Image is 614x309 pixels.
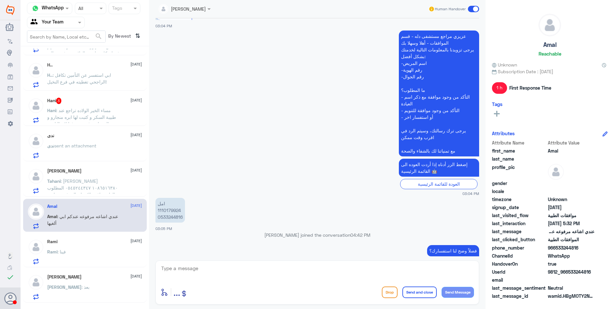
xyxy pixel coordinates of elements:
[492,212,547,219] span: last_visited_flow
[28,133,44,149] img: defaultAdmin.png
[548,260,594,267] span: true
[47,249,57,254] span: Rami
[155,232,479,238] p: [PERSON_NAME] joined the conversation
[548,180,594,187] span: null
[47,72,111,84] span: : ابي استفسر عن التأمين تكافل الراجحي تغطيته في فرع النخيل!
[548,228,594,235] span: عندي اشاعه مرفوعه عندكم ابي ألغيها
[47,178,61,184] span: Tahani
[548,220,594,227] span: 2025-09-16T14:32:59.055Z
[492,196,547,203] span: timezone
[509,84,551,91] span: First Response Time
[427,245,479,256] p: 16/9/2025, 4:42 PM
[548,188,594,195] span: null
[27,31,105,42] input: Search by Name, Local etc…
[543,41,557,49] h5: Amal
[95,32,102,40] span: search
[548,269,594,275] span: 9812_966533244816
[548,139,594,146] span: Attribute Value
[47,143,54,148] span: ندى
[130,238,142,244] span: [DATE]
[130,167,142,173] span: [DATE]
[492,228,547,235] span: last_message
[47,274,82,280] h5: Ahmad
[173,286,180,298] span: ...
[492,277,547,283] span: email
[548,252,594,259] span: 2
[47,204,57,209] h5: Amal
[82,284,90,290] span: : بعذ
[402,287,437,298] button: Send and close
[382,287,398,298] button: Drop
[47,239,57,244] h5: Rami
[130,203,142,208] span: [DATE]
[492,260,547,267] span: HandoverOn
[28,62,44,78] img: defaultAdmin.png
[47,72,53,78] span: H..
[492,236,547,243] span: last_clicked_button
[56,98,62,104] span: 3
[399,159,479,177] p: 16/9/2025, 3:04 PM
[492,180,547,187] span: gender
[492,269,547,275] span: UserId
[492,164,547,179] span: profile_pic
[28,98,44,114] img: defaultAdmin.png
[130,61,142,67] span: [DATE]
[492,68,608,75] span: Subscription Date : [DATE]
[31,18,40,27] img: yourTeam.svg
[47,284,82,290] span: [PERSON_NAME]
[350,232,370,238] span: 04:42 PM
[95,31,102,42] button: search
[462,191,479,196] span: 03:04 PM
[548,236,594,243] span: الموافقات الطبية
[442,287,474,298] button: Send Message
[47,108,56,113] span: Hani
[492,285,547,291] span: last_message_sentiment
[54,143,96,148] span: sent an attachment
[492,147,547,154] span: first_name
[28,204,44,220] img: defaultAdmin.png
[130,132,142,138] span: [DATE]
[130,97,142,103] span: [DATE]
[492,220,547,227] span: last_interaction
[111,4,122,13] div: Tags
[155,24,172,28] span: 03:04 PM
[539,14,561,36] img: defaultAdmin.png
[548,164,564,180] img: defaultAdmin.png
[57,249,66,254] span: : فينا
[28,239,44,255] img: defaultAdmin.png
[130,273,142,279] span: [DATE]
[492,188,547,195] span: locale
[492,130,515,136] h6: Attributes
[435,6,466,12] span: Human Handover
[548,212,594,219] span: موافقات الطبية
[47,133,54,138] h5: ندى
[28,274,44,290] img: defaultAdmin.png
[6,273,14,281] i: check
[106,31,133,43] span: By Newest
[399,31,479,156] p: 16/9/2025, 3:04 PM
[492,293,547,299] span: last_message_id
[47,178,118,204] span: : [PERSON_NAME] ١٠٨٦٥١٦٣٨٠ ٠٥٤٥٢٤٤٣٤٧ المطلوب : الغاء موافقه الاسنان المرفوعه بتاريخ امس [DATE] ا...
[173,285,180,299] button: ...
[135,31,140,41] i: ⇅
[47,214,118,226] span: : عندي اشاعه مرفوعه عندكم ابي ألغيها
[47,108,118,160] span: : مساء الخير الولاده تراجع عند طبيبة السكر و كتبت لها ابره منجارو و الصيدلية رفض يصرفها لان التام...
[492,61,517,68] span: Unknown
[400,179,478,189] div: العودة للقائمة الرئيسية
[47,62,53,68] h5: H..
[539,51,561,57] h6: Reachable
[6,5,14,15] img: Widebot Logo
[492,139,547,146] span: Attribute Name
[548,285,594,291] span: 0
[47,168,82,174] h5: Tahani Aljurid
[548,293,594,299] span: wamid.HBgMOTY2NTMzMjQ0ODE2FQIAEhgUM0FFNEI1RUFBOEQ5NzkxNzBERTcA
[548,204,594,211] span: 2025-09-16T12:03:34.539Z
[47,214,57,219] span: Amal
[548,244,594,251] span: 966533244816
[548,196,594,203] span: Unknown
[492,244,547,251] span: phone_number
[155,198,185,223] p: 16/9/2025, 3:05 PM
[47,98,62,104] h5: Hani
[28,168,44,184] img: defaultAdmin.png
[548,277,594,283] span: null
